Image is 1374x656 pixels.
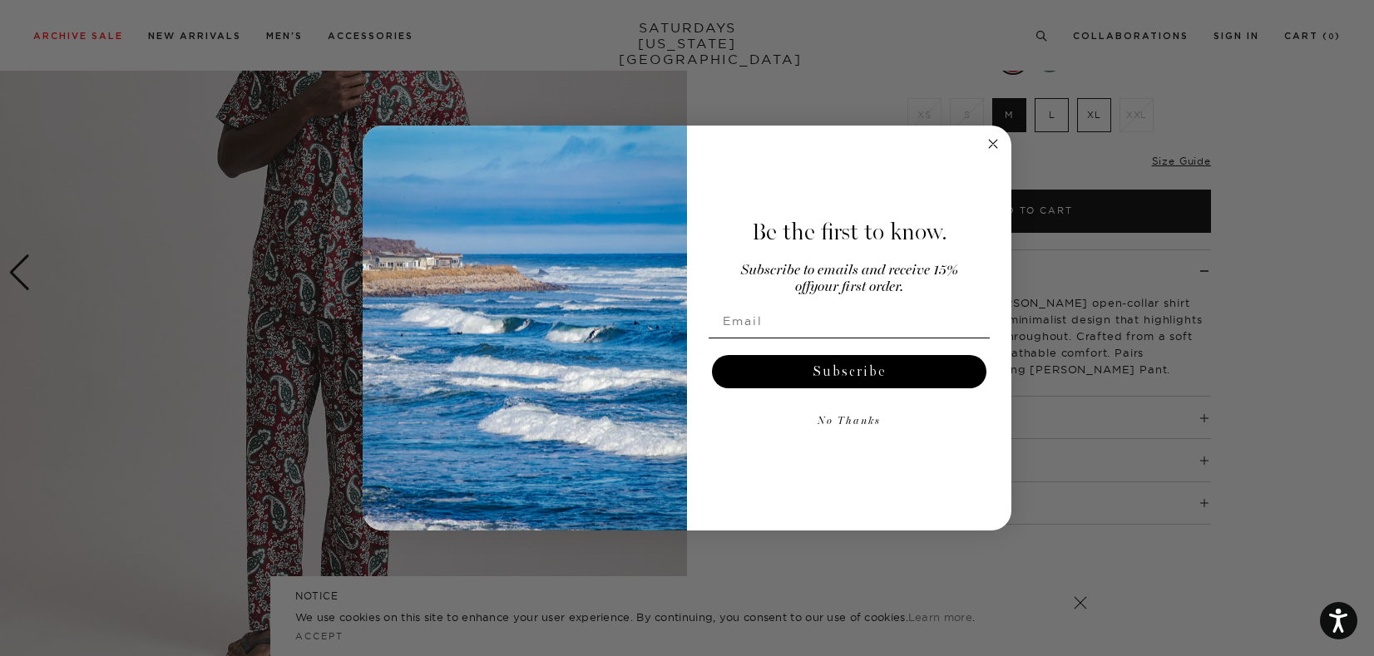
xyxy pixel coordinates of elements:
button: Close dialog [983,134,1003,154]
span: Be the first to know. [752,218,947,246]
span: Subscribe to emails and receive 15% [741,264,958,278]
img: 125c788d-000d-4f3e-b05a-1b92b2a23ec9.jpeg [363,126,687,531]
input: Email [709,304,990,338]
button: No Thanks [709,405,990,438]
img: underline [709,338,990,338]
span: your first order. [810,280,903,294]
span: off [795,280,810,294]
button: Subscribe [712,355,986,388]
